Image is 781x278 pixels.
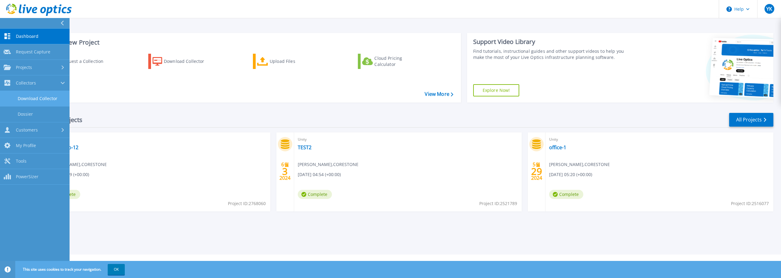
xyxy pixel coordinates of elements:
[766,6,772,11] span: YK
[279,160,291,182] div: 6월 2024
[298,136,518,143] span: Unity
[16,80,36,86] span: Collectors
[16,65,32,70] span: Projects
[549,171,592,178] span: [DATE] 05:20 (+00:00)
[425,91,453,97] a: View More
[298,171,341,178] span: [DATE] 04:54 (+00:00)
[531,169,542,174] span: 29
[270,55,319,67] div: Upload Files
[549,136,770,143] span: Unity
[16,34,38,39] span: Dashboard
[374,55,423,67] div: Cloud Pricing Calculator
[549,144,566,150] a: office-1
[531,160,542,182] div: 5월 2024
[253,54,321,69] a: Upload Files
[358,54,426,69] a: Cloud Pricing Calculator
[473,84,520,96] a: Explore Now!
[298,161,358,168] span: [PERSON_NAME] , CORESTONE
[148,54,216,69] a: Download Collector
[473,48,632,60] div: Find tutorials, instructional guides and other support videos to help you make the most of your L...
[731,200,769,207] span: Project ID: 2516077
[61,55,110,67] div: Request a Collection
[298,190,332,199] span: Complete
[549,161,610,168] span: [PERSON_NAME] , CORESTONE
[46,136,267,143] span: XtremIO
[473,38,632,46] div: Support Video Library
[16,158,27,164] span: Tools
[298,144,311,150] a: TEST2
[16,127,38,133] span: Customers
[43,39,453,46] h3: Start a New Project
[108,264,125,275] button: OK
[17,264,125,275] span: This site uses cookies to track your navigation.
[16,49,50,55] span: Request Capture
[729,113,773,127] a: All Projects
[228,200,266,207] span: Project ID: 2768060
[549,190,583,199] span: Complete
[16,174,38,179] span: PowerSizer
[282,169,288,174] span: 3
[43,54,111,69] a: Request a Collection
[164,55,213,67] div: Download Collector
[479,200,517,207] span: Project ID: 2521789
[46,161,107,168] span: [PERSON_NAME] , CORESTONE
[16,143,36,148] span: My Profile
